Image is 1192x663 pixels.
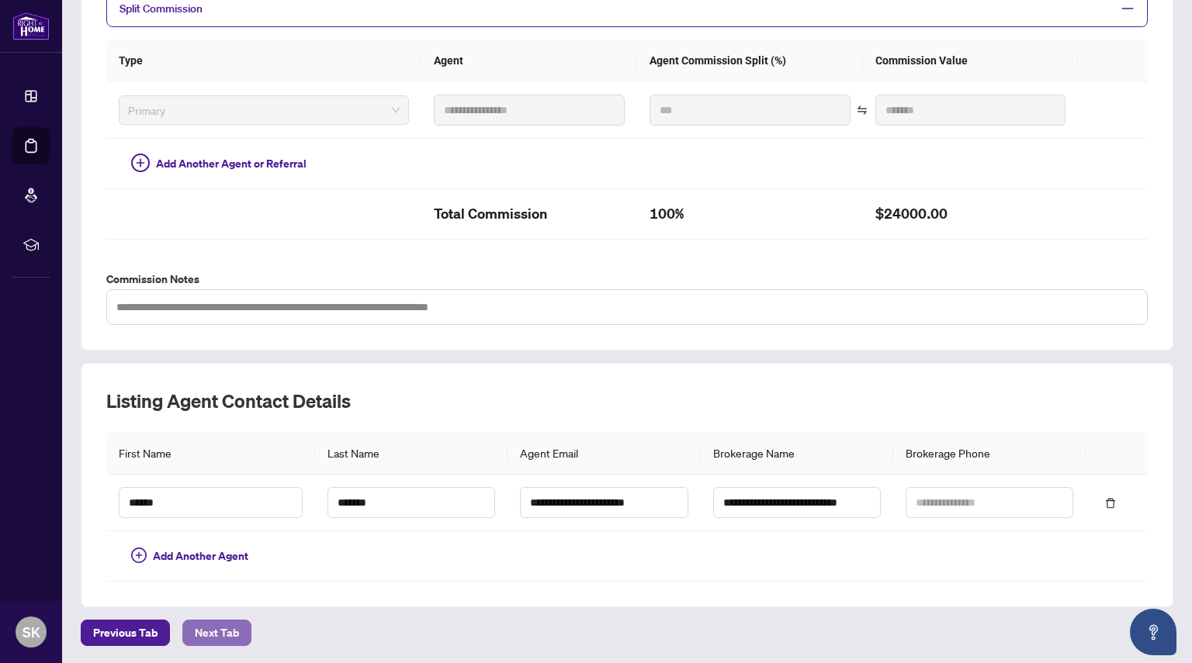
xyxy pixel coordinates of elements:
th: Agent Email [508,432,700,475]
span: Previous Tab [93,620,158,645]
span: plus-circle [131,547,147,563]
button: Next Tab [182,620,251,646]
th: Agent Commission Split (%) [637,40,863,82]
span: minus [1121,2,1135,16]
span: Next Tab [195,620,239,645]
button: Previous Tab [81,620,170,646]
span: Primary [128,98,400,122]
th: Agent [421,40,636,82]
h2: Total Commission [434,202,624,226]
span: plus-circle [131,154,150,172]
h2: 100% [650,202,851,226]
th: Commission Value [863,40,1078,82]
span: SK [23,621,40,643]
th: Type [106,40,421,82]
span: Split Commission [120,2,203,16]
h2: $24000.00 [875,202,1066,226]
span: Add Another Agent [153,547,248,565]
th: First Name [106,432,315,475]
img: logo [12,12,50,40]
label: Commission Notes [106,271,1148,288]
th: Brokerage Phone [893,432,1086,475]
span: Add Another Agent or Referral [156,155,307,172]
h2: Listing Agent Contact Details [106,388,1148,413]
th: Brokerage Name [701,432,893,475]
span: swap [857,105,868,116]
button: Add Another Agent [119,544,261,568]
button: Open asap [1130,609,1176,655]
span: delete [1105,498,1116,509]
th: Last Name [315,432,508,475]
button: Add Another Agent or Referral [119,151,319,176]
